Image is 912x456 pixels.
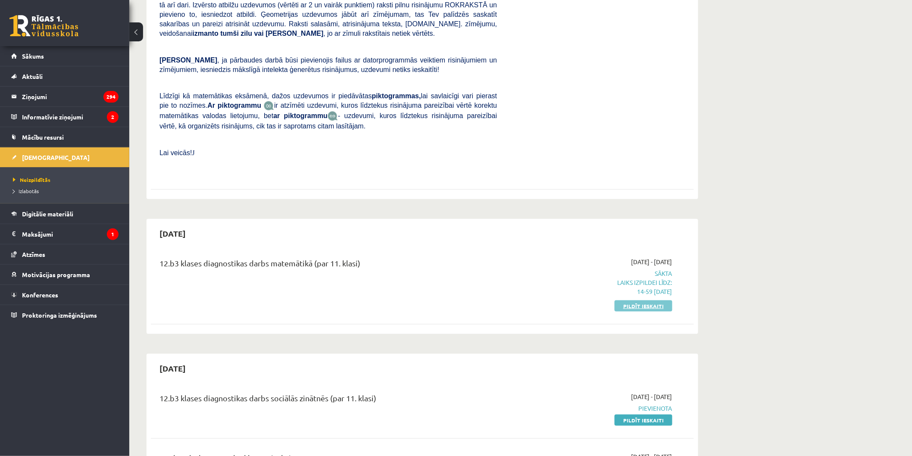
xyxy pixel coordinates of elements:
[11,147,119,167] a: [DEMOGRAPHIC_DATA]
[13,176,121,184] a: Neizpildītās
[11,87,119,106] a: Ziņojumi294
[11,244,119,264] a: Atzīmes
[11,305,119,325] a: Proktoringa izmēģinājums
[159,102,497,119] span: ir atzīmēti uzdevumi, kuros līdztekus risinājuma pareizībai vērtē korektu matemātikas valodas lie...
[22,311,97,319] span: Proktoringa izmēģinājums
[22,107,119,127] legend: Informatīvie ziņojumi
[103,91,119,103] i: 294
[11,127,119,147] a: Mācību resursi
[193,30,219,37] b: izmanto
[11,224,119,244] a: Maksājumi1
[220,30,323,37] b: tumši zilu vai [PERSON_NAME]
[22,250,45,258] span: Atzīmes
[22,224,119,244] legend: Maksājumi
[22,153,90,161] span: [DEMOGRAPHIC_DATA]
[22,87,119,106] legend: Ziņojumi
[159,56,217,64] span: [PERSON_NAME]
[11,46,119,66] a: Sākums
[11,285,119,305] a: Konferences
[615,300,672,312] a: Pildīt ieskaiti
[631,257,672,266] span: [DATE] - [DATE]
[11,66,119,86] a: Aktuāli
[328,111,338,121] img: wKvN42sLe3LLwAAAABJRU5ErkJggg==
[22,210,73,218] span: Digitālie materiāli
[510,404,672,413] span: Pievienota
[107,111,119,123] i: 2
[192,149,195,156] span: J
[151,223,194,244] h2: [DATE]
[11,204,119,224] a: Digitālie materiāli
[207,102,261,109] b: Ar piktogrammu
[631,392,672,401] span: [DATE] - [DATE]
[11,265,119,284] a: Motivācijas programma
[264,101,274,111] img: JfuEzvunn4EvwAAAAASUVORK5CYII=
[273,112,328,119] b: ar piktogrammu
[159,392,497,408] div: 12.b3 klases diagnostikas darbs sociālās zinātnēs (par 11. klasi)
[13,187,121,195] a: Izlabotās
[22,72,43,80] span: Aktuāli
[22,291,58,299] span: Konferences
[159,149,192,156] span: Lai veicās!
[13,176,50,183] span: Neizpildītās
[159,56,497,73] span: , ja pārbaudes darbā būsi pievienojis failus ar datorprogrammās veiktiem risinājumiem un zīmējumi...
[22,52,44,60] span: Sākums
[151,358,194,378] h2: [DATE]
[13,187,39,194] span: Izlabotās
[615,415,672,426] a: Pildīt ieskaiti
[9,15,78,37] a: Rīgas 1. Tālmācības vidusskola
[159,92,497,109] span: Līdzīgi kā matemātikas eksāmenā, dažos uzdevumos ir piedāvātas lai savlaicīgi vari pierast pie to...
[22,133,64,141] span: Mācību resursi
[372,92,421,100] b: piktogrammas,
[107,228,119,240] i: 1
[159,257,497,273] div: 12.b3 klases diagnostikas darbs matemātikā (par 11. klasi)
[11,107,119,127] a: Informatīvie ziņojumi2
[510,269,672,296] span: Sākta
[22,271,90,278] span: Motivācijas programma
[510,278,672,296] p: Laiks izpildei līdz: 14-59 [DATE]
